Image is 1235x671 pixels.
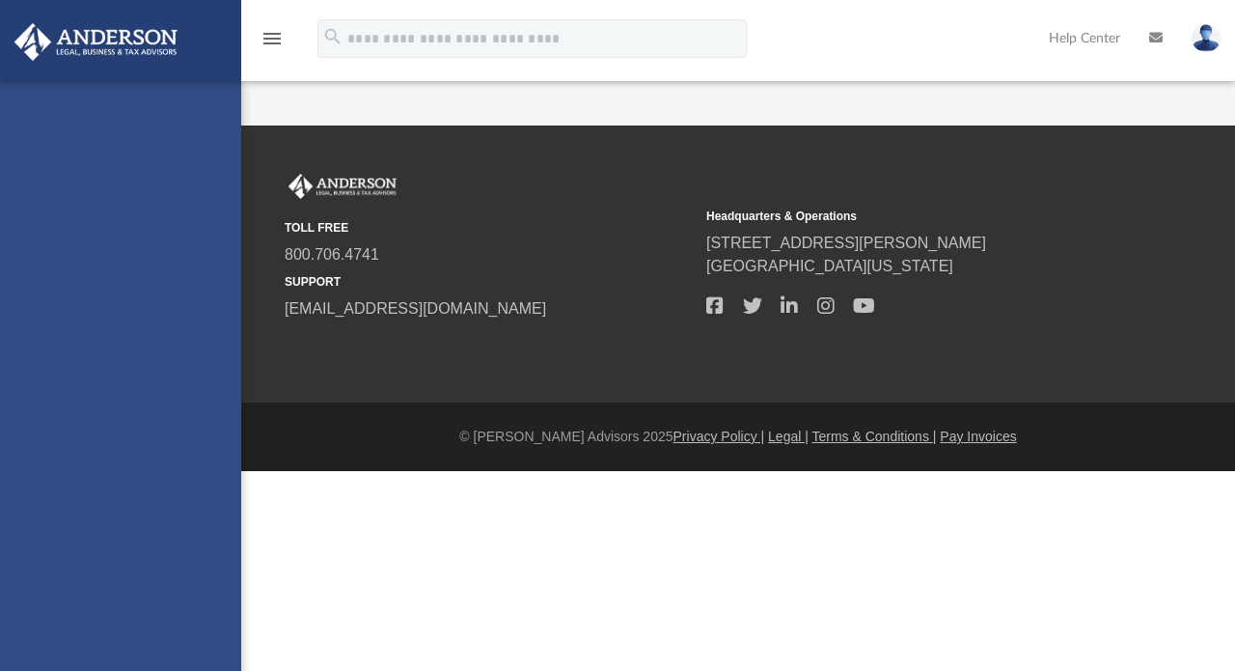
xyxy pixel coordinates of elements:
[768,429,809,444] a: Legal |
[285,246,379,263] a: 800.706.4741
[706,258,953,274] a: [GEOGRAPHIC_DATA][US_STATE]
[285,174,400,199] img: Anderson Advisors Platinum Portal
[9,23,183,61] img: Anderson Advisors Platinum Portal
[706,235,986,251] a: [STREET_ADDRESS][PERSON_NAME]
[241,427,1235,447] div: © [PERSON_NAME] Advisors 2025
[706,208,1114,225] small: Headquarters & Operations
[1192,24,1221,52] img: User Pic
[261,37,284,50] a: menu
[812,429,937,444] a: Terms & Conditions |
[261,27,284,50] i: menu
[285,300,546,317] a: [EMAIL_ADDRESS][DOMAIN_NAME]
[940,429,1016,444] a: Pay Invoices
[673,429,765,444] a: Privacy Policy |
[285,219,693,237] small: TOLL FREE
[322,26,343,47] i: search
[285,273,693,291] small: SUPPORT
